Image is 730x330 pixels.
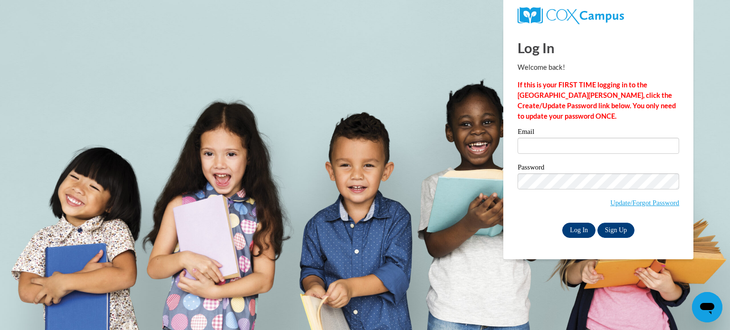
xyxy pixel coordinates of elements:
[518,38,679,57] h1: Log In
[518,7,624,24] img: COX Campus
[518,81,676,120] strong: If this is your FIRST TIME logging in to the [GEOGRAPHIC_DATA][PERSON_NAME], click the Create/Upd...
[518,128,679,138] label: Email
[518,164,679,173] label: Password
[518,62,679,73] p: Welcome back!
[692,292,722,322] iframe: Button to launch messaging window
[562,223,596,238] input: Log In
[610,199,679,207] a: Update/Forgot Password
[518,7,679,24] a: COX Campus
[597,223,634,238] a: Sign Up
